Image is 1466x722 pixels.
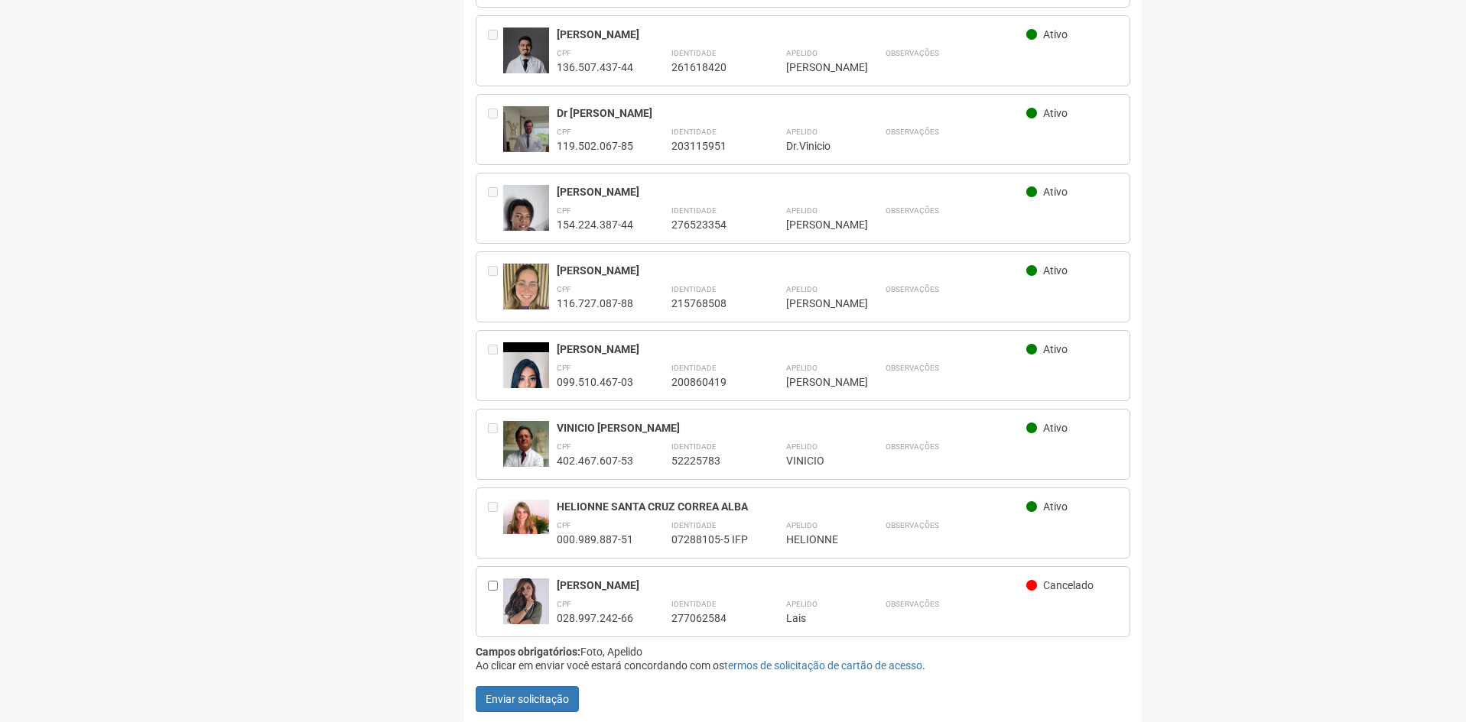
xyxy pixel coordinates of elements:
[557,600,571,608] strong: CPF
[557,60,633,74] div: 136.507.437-44
[1043,500,1068,513] span: Ativo
[557,49,571,57] strong: CPF
[671,375,748,389] div: 200860419
[557,185,1027,199] div: [PERSON_NAME]
[557,364,571,372] strong: CPF
[557,375,633,389] div: 099.510.467-03
[557,206,571,215] strong: CPF
[1043,343,1068,355] span: Ativo
[488,264,503,310] div: Entre em contato com a Aministração para solicitar o cancelamento ou 2a via
[671,533,748,546] div: 07288105-5 IFP
[476,646,580,658] strong: Campos obrigatórios:
[557,285,571,293] strong: CPF
[557,264,1027,277] div: [PERSON_NAME]
[671,128,717,136] strong: Identidade
[786,375,847,389] div: [PERSON_NAME]
[786,611,847,625] div: Lais
[503,28,549,96] img: user.jpg
[488,185,503,231] div: Entre em contato com a Aministração para solicitar o cancelamento ou 2a via
[671,364,717,372] strong: Identidade
[786,128,818,136] strong: Apelido
[488,28,503,74] div: Entre em contato com a Aministração para solicitar o cancelamento ou 2a via
[557,128,571,136] strong: CPF
[786,454,847,468] div: VINICIO
[503,342,549,442] img: user.jpg
[557,218,633,231] div: 154.224.387-44
[488,500,503,546] div: Entre em contato com a Aministração para solicitar o cancelamento ou 2a via
[786,364,818,372] strong: Apelido
[671,442,717,451] strong: Identidade
[557,533,633,546] div: 000.989.887-51
[886,521,939,529] strong: Observações
[1043,264,1068,277] span: Ativo
[557,578,1027,592] div: [PERSON_NAME]
[786,296,847,310] div: [PERSON_NAME]
[488,342,503,389] div: Entre em contato com a Aministração para solicitar o cancelamento ou 2a via
[557,342,1027,356] div: [PERSON_NAME]
[886,128,939,136] strong: Observações
[503,264,549,345] img: user.jpg
[671,218,748,231] div: 276523354
[671,206,717,215] strong: Identidade
[671,285,717,293] strong: Identidade
[1043,28,1068,40] span: Ativo
[786,218,847,231] div: [PERSON_NAME]
[786,285,818,293] strong: Apelido
[1043,186,1068,198] span: Ativo
[724,659,922,672] a: termos de solicitação de cartão de acesso
[557,139,633,153] div: 119.502.067-85
[671,49,717,57] strong: Identidade
[557,106,1027,120] div: Dr [PERSON_NAME]
[557,521,571,529] strong: CPF
[671,611,748,625] div: 277062584
[503,500,549,534] img: user.jpg
[557,421,1027,435] div: VINICIO [PERSON_NAME]
[886,49,939,57] strong: Observações
[671,521,717,529] strong: Identidade
[786,533,847,546] div: HELIONNE
[671,600,717,608] strong: Identidade
[671,296,748,310] div: 215768508
[488,421,503,468] div: Entre em contato com a Aministração para solicitar o cancelamento ou 2a via
[886,285,939,293] strong: Observações
[671,454,748,468] div: 52225783
[671,60,748,74] div: 261618420
[557,454,633,468] div: 402.467.607-53
[1043,107,1068,119] span: Ativo
[476,659,1131,672] div: Ao clicar em enviar você estará concordando com os .
[503,578,549,635] img: user.jpg
[886,600,939,608] strong: Observações
[557,611,633,625] div: 028.997.242-66
[476,686,579,712] button: Enviar solicitação
[786,206,818,215] strong: Apelido
[671,139,748,153] div: 203115951
[1043,579,1094,591] span: Cancelado
[557,28,1027,41] div: [PERSON_NAME]
[503,421,549,476] img: user.jpg
[786,139,847,153] div: Dr.Vinicio
[557,500,1027,513] div: HELIONNE SANTA CRUZ CORREA ALBA
[786,521,818,529] strong: Apelido
[503,106,549,152] img: user.jpg
[786,600,818,608] strong: Apelido
[886,206,939,215] strong: Observações
[557,296,633,310] div: 116.727.087-88
[886,364,939,372] strong: Observações
[1043,422,1068,434] span: Ativo
[476,645,1131,659] div: Foto, Apelido
[786,442,818,451] strong: Apelido
[557,442,571,451] strong: CPF
[786,49,818,57] strong: Apelido
[503,185,549,266] img: user.jpg
[488,106,503,153] div: Entre em contato com a Aministração para solicitar o cancelamento ou 2a via
[786,60,847,74] div: [PERSON_NAME]
[886,442,939,451] strong: Observações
